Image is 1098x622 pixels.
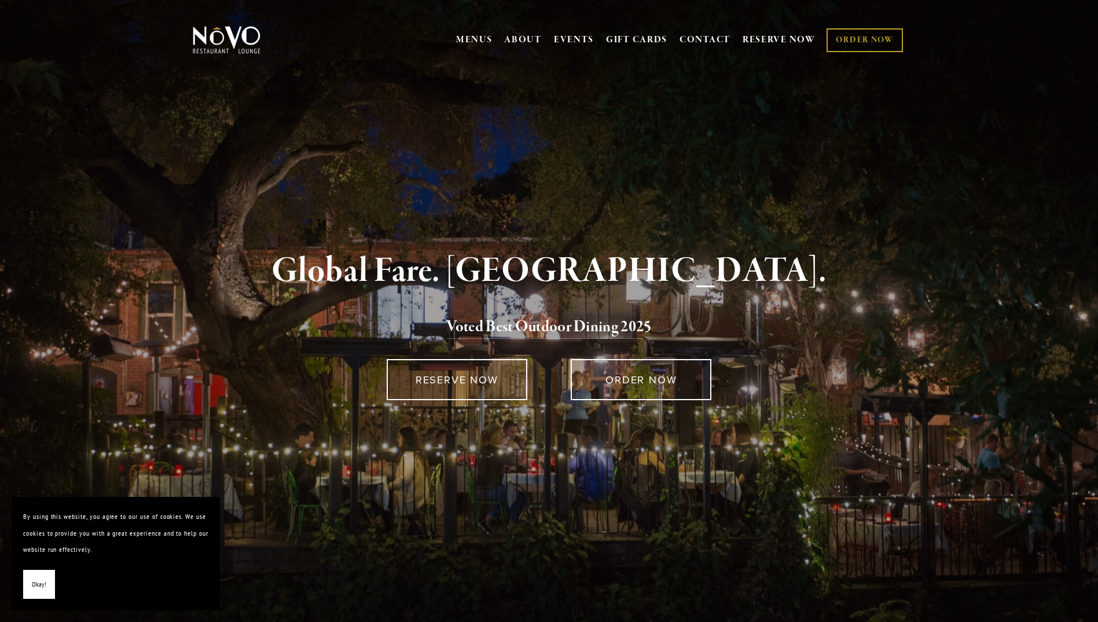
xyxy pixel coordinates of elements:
a: ORDER NOW [571,359,711,400]
a: RESERVE NOW [743,29,816,51]
h2: 5 [212,315,887,339]
a: MENUS [456,34,493,46]
a: EVENTS [554,34,594,46]
a: ABOUT [504,34,542,46]
img: Novo Restaurant &amp; Lounge [190,25,263,54]
p: By using this website, you agree to our use of cookies. We use cookies to provide you with a grea... [23,508,208,558]
section: Cookie banner [12,497,220,610]
button: Okay! [23,570,55,599]
a: ORDER NOW [827,28,902,52]
a: GIFT CARDS [606,29,667,51]
a: RESERVE NOW [387,359,527,400]
strong: Global Fare. [GEOGRAPHIC_DATA]. [271,249,827,293]
a: Voted Best Outdoor Dining 202 [446,317,644,339]
a: CONTACT [680,29,730,51]
span: Okay! [32,576,46,593]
